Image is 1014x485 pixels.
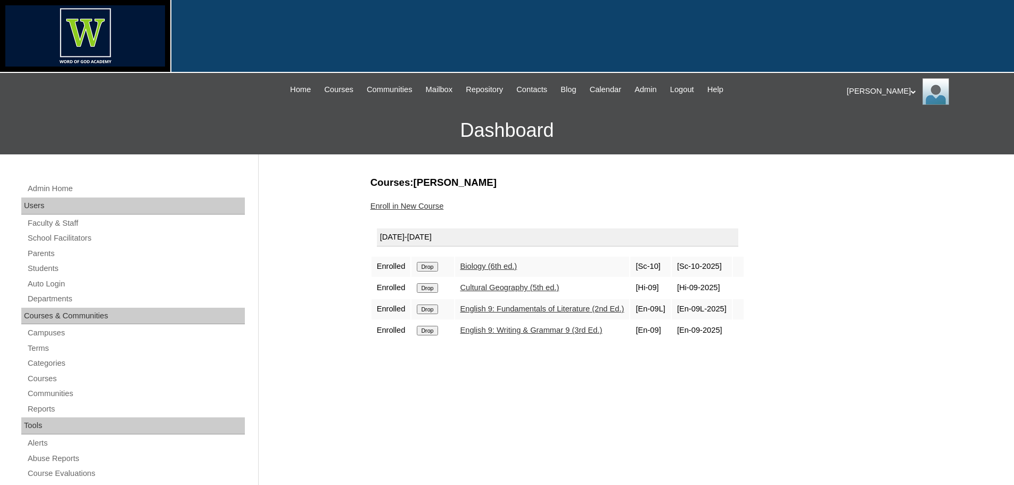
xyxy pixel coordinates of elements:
a: Biology (6th ed.) [460,262,517,270]
a: Auto Login [27,277,245,291]
img: Cristy Stasny [922,78,949,105]
td: [En-09L-2025] [672,299,732,319]
a: Courses [319,84,359,96]
a: English 9: Writing & Grammar 9 (3rd Ed.) [460,326,603,334]
td: Enrolled [372,320,411,341]
div: [PERSON_NAME] [847,78,1003,105]
a: Home [285,84,316,96]
a: Contacts [511,84,553,96]
a: Courses [27,372,245,385]
td: [Sc-10-2025] [672,257,732,277]
input: Drop [417,283,438,293]
div: Users [21,198,245,215]
span: Blog [560,84,576,96]
span: Mailbox [426,84,453,96]
span: Admin [634,84,657,96]
a: Enroll in New Course [370,202,444,210]
td: [Hi-09-2025] [672,278,732,298]
a: Students [27,262,245,275]
a: Course Evaluations [27,467,245,480]
input: Drop [417,305,438,314]
a: Faculty & Staff [27,217,245,230]
td: [Hi-09] [630,278,670,298]
span: Repository [466,84,503,96]
a: Terms [27,342,245,355]
td: [En-09L] [630,299,670,319]
a: Campuses [27,326,245,340]
span: Logout [670,84,694,96]
div: [DATE]-[DATE] [377,228,738,246]
td: Enrolled [372,278,411,298]
a: Departments [27,292,245,306]
input: Drop [417,262,438,272]
h3: Dashboard [5,106,1009,154]
td: [En-09] [630,320,670,341]
td: Enrolled [372,257,411,277]
a: Repository [460,84,508,96]
div: Courses & Communities [21,308,245,325]
span: Help [707,84,723,96]
a: School Facilitators [27,232,245,245]
h3: Courses:[PERSON_NAME] [370,176,897,190]
a: Cultural Geography (5th ed.) [460,283,559,292]
div: Tools [21,417,245,434]
span: Calendar [590,84,621,96]
td: [Sc-10] [630,257,670,277]
a: Abuse Reports [27,452,245,465]
a: Categories [27,357,245,370]
a: Reports [27,402,245,416]
a: Logout [665,84,699,96]
a: Mailbox [421,84,458,96]
a: Admin Home [27,182,245,195]
input: Drop [417,326,438,335]
a: Parents [27,247,245,260]
a: Calendar [584,84,626,96]
a: Blog [555,84,581,96]
span: Courses [324,84,353,96]
span: Home [290,84,311,96]
td: Enrolled [372,299,411,319]
a: English 9: Fundamentals of Literature (2nd Ed.) [460,305,624,313]
span: Communities [367,84,413,96]
a: Alerts [27,437,245,450]
a: Admin [629,84,662,96]
a: Communities [361,84,418,96]
img: logo-white.png [5,5,165,67]
a: Communities [27,387,245,400]
td: [En-09-2025] [672,320,732,341]
a: Help [702,84,729,96]
span: Contacts [516,84,547,96]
